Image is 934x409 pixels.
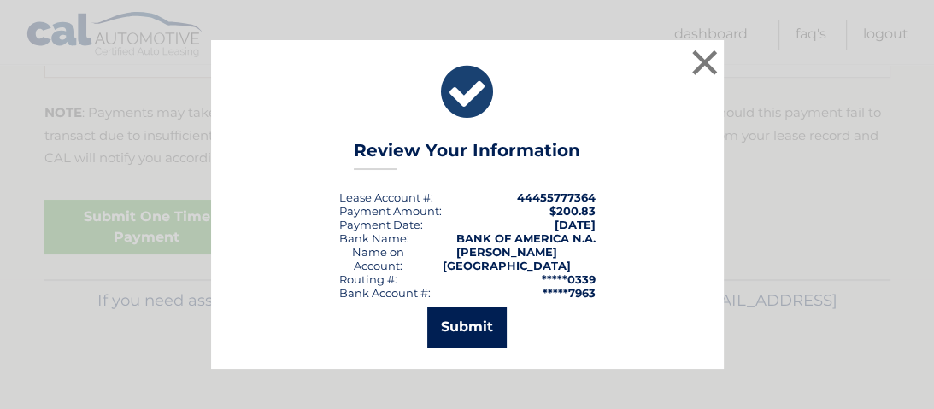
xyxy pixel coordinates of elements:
button: Submit [427,307,507,348]
div: : [339,218,423,231]
div: Bank Name: [339,231,409,245]
div: Routing #: [339,272,397,286]
button: × [688,45,722,79]
span: [DATE] [555,218,596,231]
strong: [PERSON_NAME] [GEOGRAPHIC_DATA] [443,245,571,272]
span: Payment Date [339,218,420,231]
h3: Review Your Information [354,140,580,170]
strong: 44455777364 [517,190,596,204]
span: $200.83 [549,204,596,218]
strong: BANK OF AMERICA N.A. [456,231,596,245]
div: Payment Amount: [339,204,442,218]
div: Lease Account #: [339,190,433,204]
div: Bank Account #: [339,286,431,300]
div: Name on Account: [339,245,418,272]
